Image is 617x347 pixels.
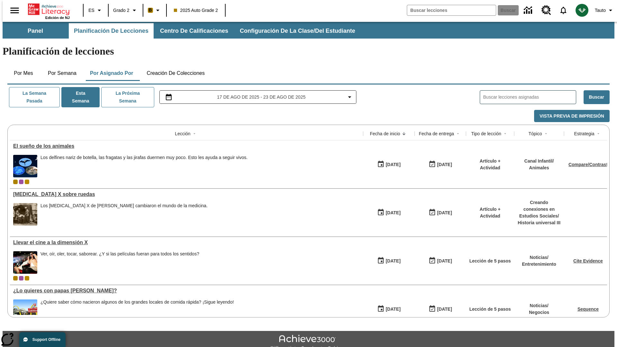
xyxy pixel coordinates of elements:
[88,7,94,14] span: ES
[375,303,403,315] button: 07/26/25: Primer día en que estuvo disponible la lección
[13,143,360,149] a: El sueño de los animales, Lecciones
[40,203,208,226] div: Los rayos X de Marie Curie cambiaron el mundo de la medicina.
[40,251,199,274] div: Ver, oír, oler, tocar, saborear. ¿Y si las películas fueran para todos los sentidos?
[576,4,588,17] img: avatar image
[400,130,408,138] button: Sort
[61,87,100,107] button: Esta semana
[5,1,24,20] button: Abrir el menú lateral
[40,251,199,257] div: Ver, oír, oler, tocar, saborear. ¿Y si las películas fueran para todos los sentidos?
[162,93,354,101] button: Seleccione el intervalo de fechas opción del menú
[437,161,452,169] div: [DATE]
[386,161,400,169] div: [DATE]
[85,66,139,81] button: Por asignado por
[217,94,305,101] span: 17 de ago de 2025 - 23 de ago de 2025
[3,23,361,39] div: Subbarra de navegación
[101,87,154,107] button: La próxima semana
[45,16,70,20] span: Edición de NJ
[426,255,454,267] button: 08/24/25: Último día en que podrá accederse la lección
[595,130,602,138] button: Sort
[13,276,18,280] span: Clase actual
[145,4,164,16] button: Boost El color de la clase es anaranjado claro. Cambiar el color de la clase.
[111,4,141,16] button: Grado: Grado 2, Elige un grado
[25,180,29,184] div: New 2025 class
[426,158,454,171] button: 08/20/25: Último día en que podrá accederse la lección
[577,307,599,312] a: Sequence
[40,299,234,322] div: ¿Quiere saber cómo nacieron algunos de los grandes locales de comida rápida? ¡Sigue leyendo!
[520,2,538,19] a: Centro de información
[28,2,70,20] div: Portada
[141,66,210,81] button: Creación de colecciones
[568,162,608,167] a: Compare/Contrast
[522,254,556,261] p: Noticias /
[155,23,233,39] button: Centro de calificaciones
[584,90,610,104] button: Buscar
[13,191,360,197] a: Rayos X sobre ruedas, Lecciones
[375,255,403,267] button: 08/18/25: Primer día en que estuvo disponible la lección
[426,207,454,219] button: 08/20/25: Último día en que podrá accederse la lección
[69,23,154,39] button: Planificación de lecciones
[595,7,606,14] span: Tauto
[3,45,614,57] h1: Planificación de lecciones
[3,22,614,39] div: Subbarra de navegación
[375,207,403,219] button: 08/20/25: Primer día en que estuvo disponible la lección
[7,66,40,81] button: Por mes
[501,130,509,138] button: Sort
[437,209,452,217] div: [DATE]
[40,155,247,177] div: Los delfines nariz de botella, las fragatas y las jirafas duermen muy poco. Esto les ayuda a segu...
[13,288,360,294] div: ¿Lo quieres con papas fritas?
[524,165,554,171] p: Animales
[469,258,511,264] p: Lección de 5 pasos
[346,93,353,101] svg: Collapse Date Range Filter
[592,4,617,16] button: Perfil/Configuración
[574,130,594,137] div: Estrategia
[529,309,549,316] p: Negocios
[13,143,360,149] div: El sueño de los animales
[9,87,60,107] button: La semana pasada
[13,240,360,245] a: Llevar el cine a la dimensión X, Lecciones
[517,219,561,226] p: Historia universal III
[3,23,67,39] button: Panel
[469,206,511,219] p: Artículo + Actividad
[437,257,452,265] div: [DATE]
[555,2,572,19] a: Notificaciones
[149,6,152,14] span: B
[454,130,462,138] button: Sort
[483,93,576,102] input: Buscar lecciones asignadas
[471,130,501,137] div: Tipo de lección
[175,130,190,137] div: Lección
[370,130,400,137] div: Fecha de inicio
[13,251,37,274] img: El panel situado frente a los asientos rocía con agua nebulizada al feliz público en un cine equi...
[113,7,130,14] span: Grado 2
[13,288,360,294] a: ¿Lo quieres con papas fritas?, Lecciones
[386,257,400,265] div: [DATE]
[407,5,496,15] input: Buscar campo
[13,191,360,197] div: Rayos X sobre ruedas
[43,66,82,81] button: Por semana
[426,303,454,315] button: 07/03/26: Último día en que podrá accederse la lección
[25,276,29,280] div: New 2025 class
[19,332,66,347] button: Support Offline
[528,130,542,137] div: Tópico
[573,258,603,263] a: Cite Evidence
[469,158,511,171] p: Artículo + Actividad
[13,180,18,184] div: Clase actual
[572,2,592,19] button: Escoja un nuevo avatar
[522,261,556,268] p: Entretenimiento
[13,299,37,322] img: Uno de los primeros locales de McDonald's, con el icónico letrero rojo y los arcos amarillos.
[524,158,554,165] p: Canal Infantil /
[174,7,218,14] span: 2025 Auto Grade 2
[13,155,37,177] img: Fotos de una fragata, dos delfines nariz de botella y una jirafa sobre un fondo de noche estrellada.
[19,180,23,184] div: OL 2025 Auto Grade 3
[85,4,106,16] button: Lenguaje: ES, Selecciona un idioma
[542,130,550,138] button: Sort
[28,3,70,16] a: Portada
[437,305,452,313] div: [DATE]
[13,203,37,226] img: Foto en blanco y negro de dos personas uniformadas colocando a un hombre en una máquina de rayos ...
[19,276,23,280] div: OL 2025 Auto Grade 3
[40,155,247,160] div: Los delfines nariz de botella, las fragatas y las jirafas duermen muy poco. Esto les ayuda a segu...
